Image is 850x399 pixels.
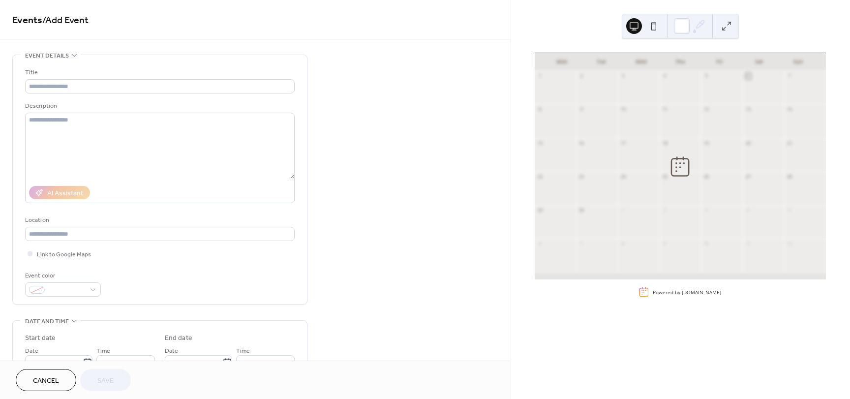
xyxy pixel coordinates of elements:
div: 12 [703,107,709,113]
div: 18 [662,140,668,146]
div: 8 [620,241,626,247]
div: 1 [620,208,626,214]
span: Date [165,346,178,356]
div: 25 [662,174,668,180]
div: 3 [703,208,709,214]
div: 13 [745,107,751,113]
div: Mon [543,53,582,71]
div: 14 [787,107,792,113]
div: 4 [745,208,751,214]
div: Powered by [653,289,721,296]
a: Events [12,11,42,30]
div: 15 [537,140,543,146]
div: 22 [537,174,543,180]
div: 23 [578,174,584,180]
div: Wed [621,53,661,71]
div: 28 [787,174,792,180]
div: 5 [703,73,709,79]
div: 6 [537,241,543,247]
div: 2 [662,208,668,214]
div: 3 [620,73,626,79]
div: Thu [661,53,700,71]
div: 26 [703,174,709,180]
span: Time [236,346,250,356]
div: Sun [779,53,818,71]
div: Title [25,67,293,78]
div: 2 [578,73,584,79]
span: Link to Google Maps [37,249,91,260]
span: Date and time [25,316,69,327]
div: 20 [745,140,751,146]
span: Date [25,346,38,356]
span: Cancel [33,376,59,386]
div: 6 [745,73,751,79]
div: 4 [662,73,668,79]
div: 7 [787,73,792,79]
div: 19 [703,140,709,146]
div: 8 [537,107,543,113]
div: 12 [787,241,792,247]
div: Start date [25,333,56,343]
div: 11 [745,241,751,247]
div: 17 [620,140,626,146]
div: End date [165,333,192,343]
div: Description [25,101,293,111]
div: 21 [787,140,792,146]
div: 24 [620,174,626,180]
span: / Add Event [42,11,89,30]
a: [DOMAIN_NAME] [682,289,721,296]
div: 29 [537,208,543,214]
button: Cancel [16,369,76,391]
div: 10 [620,107,626,113]
div: 1 [537,73,543,79]
div: 9 [578,107,584,113]
span: Time [96,346,110,356]
div: Location [25,215,293,225]
div: Fri [700,53,739,71]
div: 9 [662,241,668,247]
div: Event color [25,271,99,281]
div: 16 [578,140,584,146]
div: 30 [578,208,584,214]
div: 11 [662,107,668,113]
div: Sat [739,53,779,71]
span: Event details [25,51,69,61]
div: Tue [582,53,621,71]
div: 7 [578,241,584,247]
div: 5 [787,208,792,214]
div: 27 [745,174,751,180]
div: 10 [703,241,709,247]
